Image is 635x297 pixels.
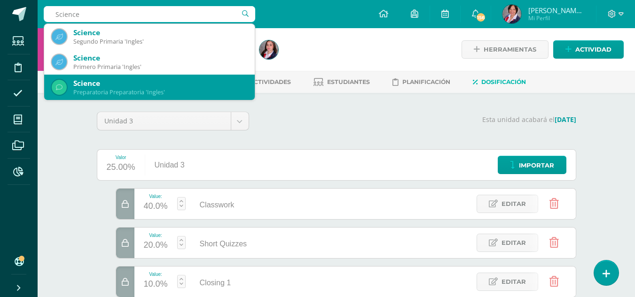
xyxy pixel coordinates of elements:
[555,115,576,124] strong: [DATE]
[519,157,554,174] span: Importar
[104,112,224,130] span: Unidad 3
[97,112,249,130] a: Unidad 3
[73,78,247,88] div: Science
[73,53,247,63] div: Science
[200,279,231,287] span: Closing 1
[144,272,168,277] div: Value:
[200,201,235,209] span: Classwork
[238,75,291,90] a: Actividades
[502,234,526,251] span: Editar
[575,41,611,58] span: Actividad
[481,78,526,85] span: Dosificación
[528,6,585,15] span: [PERSON_NAME] de [GEOGRAPHIC_DATA]
[107,160,135,175] div: 25.00%
[73,88,247,96] div: Preparatoria Preparatoria 'Ingles'
[73,63,247,71] div: Primero Primaria 'Ingles'
[327,78,370,85] span: Estudiantes
[144,199,168,214] div: 40.0%
[498,156,566,174] a: Importar
[473,75,526,90] a: Dosificación
[144,233,168,238] div: Value:
[145,150,194,180] div: Unidad 3
[73,38,247,46] div: Segundo Primaria 'Ingles'
[259,40,278,59] img: e6a9465812be859c4c5efe5f4ea12e27.png
[260,115,576,124] p: Esta unidad acabará el
[144,238,168,253] div: 20.0%
[250,78,291,85] span: Actividades
[107,155,135,160] div: Valor
[314,75,370,90] a: Estudiantes
[553,40,624,59] a: Actividad
[502,273,526,290] span: Editar
[144,194,168,199] div: Value:
[528,14,585,22] span: Mi Perfil
[484,41,536,58] span: Herramientas
[44,6,255,22] input: Busca un usuario...
[476,12,486,23] span: 156
[402,78,450,85] span: Planificación
[200,240,247,248] span: Short Quizzes
[392,75,450,90] a: Planificación
[144,277,168,292] div: 10.0%
[73,28,247,38] div: Science
[502,195,526,213] span: Editar
[462,40,549,59] a: Herramientas
[502,5,521,23] img: 9cc45377ee35837361e2d5ac646c5eda.png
